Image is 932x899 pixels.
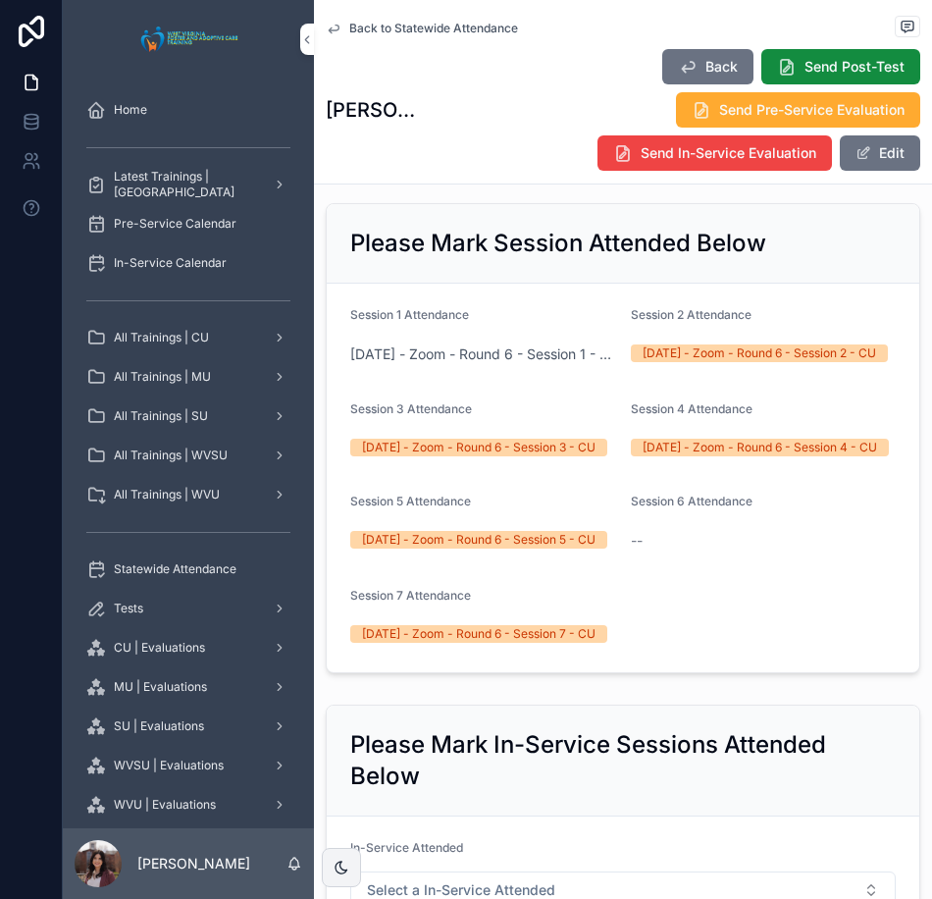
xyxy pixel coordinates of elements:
[135,24,242,55] img: App logo
[75,591,302,626] a: Tests
[114,561,236,577] span: Statewide Attendance
[705,57,738,77] span: Back
[350,228,766,259] h2: Please Mark Session Attended Below
[137,854,250,873] p: [PERSON_NAME]
[631,401,752,416] span: Session 4 Attendance
[631,531,643,551] span: --
[114,679,207,695] span: MU | Evaluations
[75,245,302,281] a: In-Service Calendar
[350,307,469,322] span: Session 1 Attendance
[75,709,302,744] a: SU | Evaluations
[114,216,236,232] span: Pre-Service Calendar
[643,439,877,456] div: [DATE] - Zoom - Round 6 - Session 4 - CU
[75,320,302,355] a: All Trainings | CU
[326,96,419,124] h1: [PERSON_NAME]
[75,398,302,434] a: All Trainings | SU
[75,438,302,473] a: All Trainings | WVSU
[114,718,204,734] span: SU | Evaluations
[350,729,896,792] h2: Please Mark In-Service Sessions Attended Below
[641,143,816,163] span: Send In-Service Evaluation
[75,787,302,822] a: WVU | Evaluations
[114,169,257,200] span: Latest Trainings | [GEOGRAPHIC_DATA]
[114,640,205,656] span: CU | Evaluations
[719,100,905,120] span: Send Pre-Service Evaluation
[362,439,595,456] div: [DATE] - Zoom - Round 6 - Session 3 - CU
[597,135,832,171] button: Send In-Service Evaluation
[75,748,302,783] a: WVSU | Evaluations
[114,601,143,616] span: Tests
[840,135,920,171] button: Edit
[631,307,751,322] span: Session 2 Attendance
[114,369,211,385] span: All Trainings | MU
[75,359,302,395] a: All Trainings | MU
[75,206,302,241] a: Pre-Service Calendar
[350,840,463,855] span: In-Service Attended
[350,344,615,364] a: [DATE] - Zoom - Round 6 - Session 1 - CU
[804,57,905,77] span: Send Post-Test
[114,330,209,345] span: All Trainings | CU
[676,92,920,128] button: Send Pre-Service Evaluation
[114,758,224,773] span: WVSU | Evaluations
[75,630,302,665] a: CU | Evaluations
[114,102,147,118] span: Home
[761,49,920,84] button: Send Post-Test
[643,344,876,362] div: [DATE] - Zoom - Round 6 - Session 2 - CU
[114,487,220,502] span: All Trainings | WVU
[362,625,595,643] div: [DATE] - Zoom - Round 6 - Session 7 - CU
[326,21,518,36] a: Back to Statewide Attendance
[75,669,302,705] a: MU | Evaluations
[662,49,753,84] button: Back
[362,531,595,549] div: [DATE] - Zoom - Round 6 - Session 5 - CU
[349,21,518,36] span: Back to Statewide Attendance
[350,588,471,603] span: Session 7 Attendance
[63,79,314,828] div: scrollable content
[631,494,752,508] span: Session 6 Attendance
[75,477,302,512] a: All Trainings | WVU
[75,92,302,128] a: Home
[75,167,302,202] a: Latest Trainings | [GEOGRAPHIC_DATA]
[114,797,216,813] span: WVU | Evaluations
[75,552,302,587] a: Statewide Attendance
[350,401,472,416] span: Session 3 Attendance
[114,255,227,271] span: In-Service Calendar
[114,448,228,463] span: All Trainings | WVSU
[350,494,471,508] span: Session 5 Attendance
[114,408,208,424] span: All Trainings | SU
